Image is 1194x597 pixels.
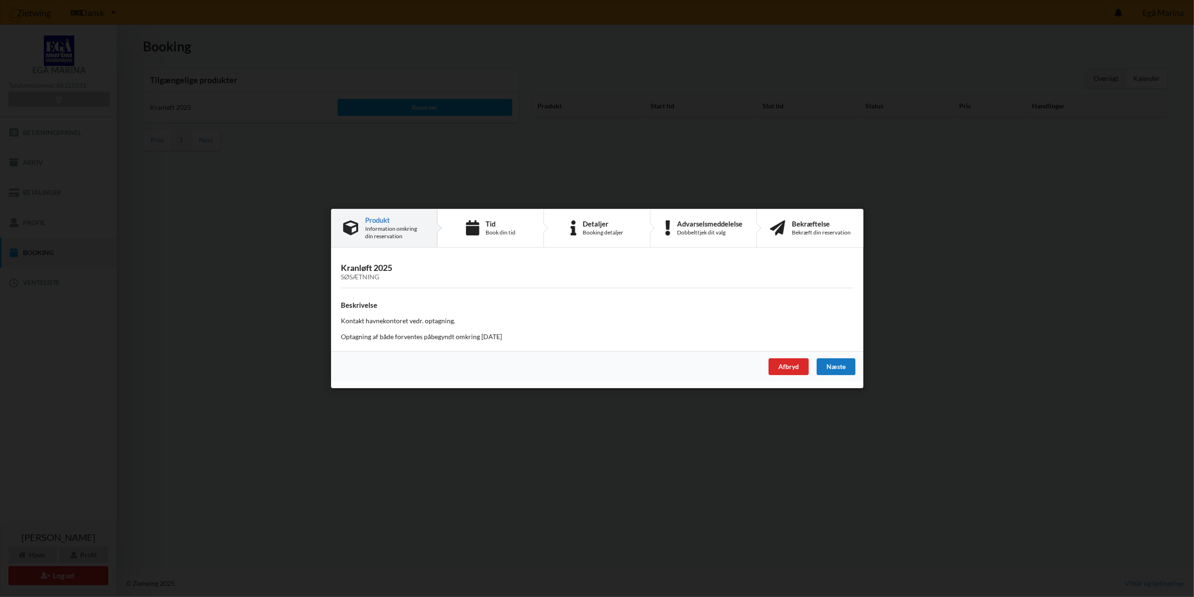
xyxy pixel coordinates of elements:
h3: Kranløft 2025 [341,263,854,281]
div: Bekræft din reservation [791,229,850,236]
div: Information omkring din reservation [365,225,425,240]
div: Næste [816,358,855,375]
div: Tid [485,220,515,227]
div: Produkt [365,216,425,224]
div: Booking detaljer [583,229,623,236]
p: Kontakt havnekontoret vedr. optagning. [341,316,854,326]
h4: Beskrivelse [341,301,854,310]
div: Advarselsmeddelelse [677,220,742,227]
div: Afbryd [768,358,808,375]
div: Book din tid [485,229,515,236]
div: Bekræftelse [791,220,850,227]
div: Dobbelttjek dit valg [677,229,742,236]
div: Søsætning [341,273,854,281]
p: Optagning af både forventes påbegyndt omkring [DATE] [341,332,854,341]
div: Detaljer [583,220,623,227]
